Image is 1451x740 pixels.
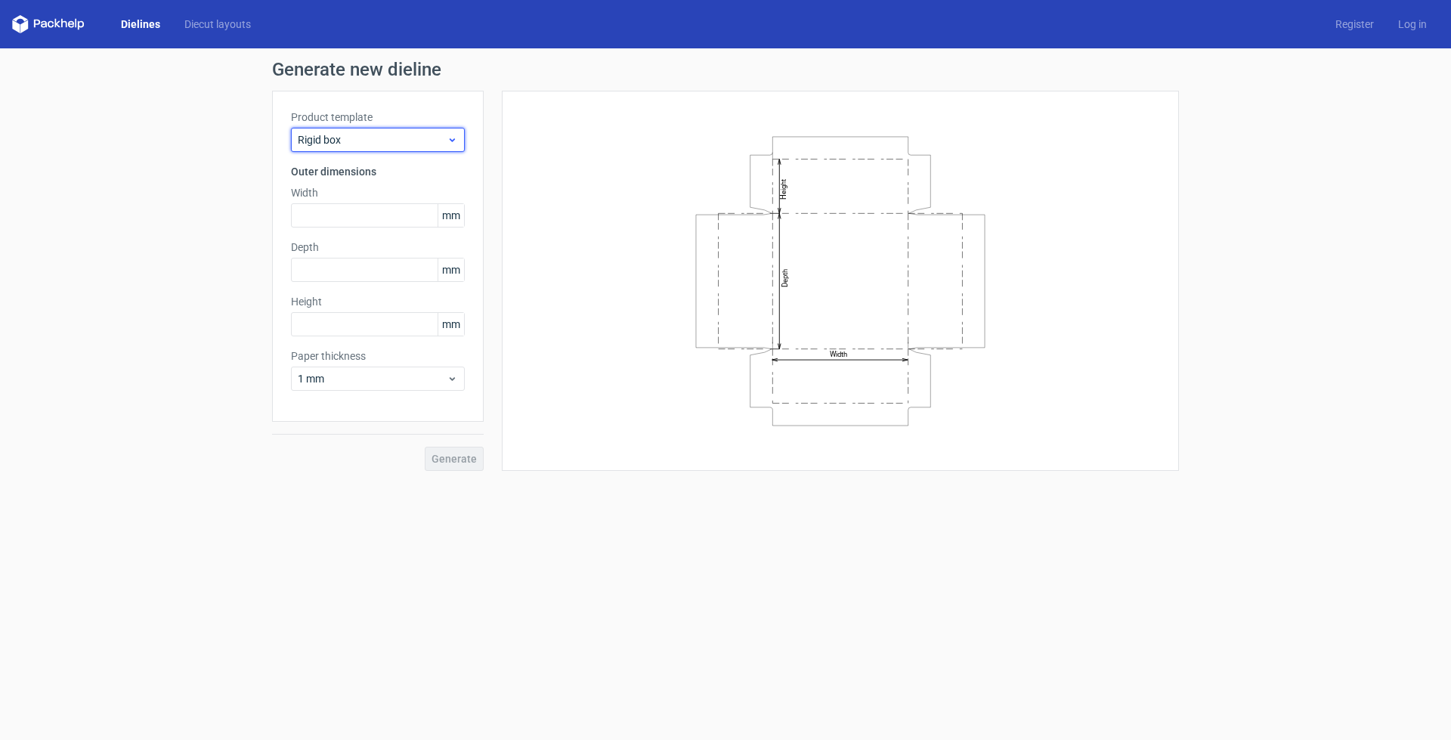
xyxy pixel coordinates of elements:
[291,240,465,255] label: Depth
[291,164,465,179] h3: Outer dimensions
[438,259,464,281] span: mm
[298,371,447,386] span: 1 mm
[298,132,447,147] span: Rigid box
[781,268,789,286] text: Depth
[172,17,263,32] a: Diecut layouts
[1323,17,1386,32] a: Register
[291,110,465,125] label: Product template
[272,60,1179,79] h1: Generate new dieline
[109,17,172,32] a: Dielines
[830,350,847,358] text: Width
[1386,17,1439,32] a: Log in
[291,348,465,364] label: Paper thickness
[438,204,464,227] span: mm
[291,185,465,200] label: Width
[438,313,464,336] span: mm
[779,178,787,199] text: Height
[291,294,465,309] label: Height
